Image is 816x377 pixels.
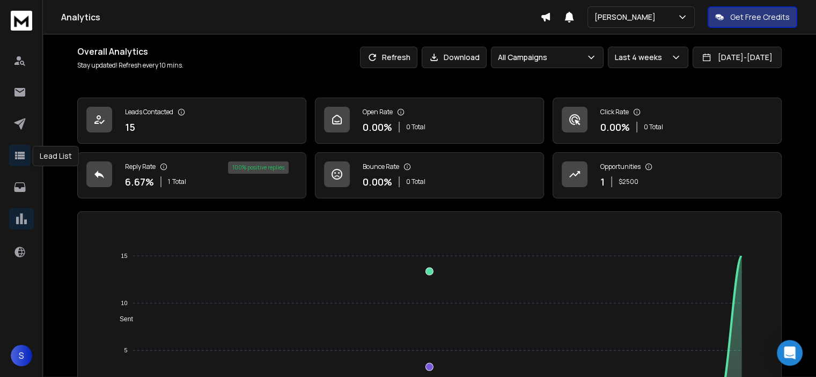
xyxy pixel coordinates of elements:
[77,152,306,198] a: Reply Rate6.67%1Total100% positive replies
[77,98,306,144] a: Leads Contacted15
[61,11,540,24] h1: Analytics
[600,108,629,116] p: Click Rate
[360,47,417,68] button: Refresh
[121,253,127,259] tspan: 15
[615,52,666,63] p: Last 4 weeks
[422,47,487,68] button: Download
[777,340,803,366] div: Open Intercom Messenger
[11,11,32,31] img: logo
[11,345,32,366] button: S
[730,12,790,23] p: Get Free Credits
[644,123,663,131] p: 0 Total
[693,47,782,68] button: [DATE]-[DATE]
[172,178,186,186] span: Total
[228,161,289,174] div: 100 % positive replies
[168,178,170,186] span: 1
[77,61,183,70] p: Stay updated! Refresh every 10 mins.
[498,52,552,63] p: All Campaigns
[124,347,128,353] tspan: 5
[619,178,638,186] p: $ 2500
[125,120,135,135] p: 15
[406,123,425,131] p: 0 Total
[77,45,183,58] h1: Overall Analytics
[33,146,79,166] div: Lead List
[600,120,630,135] p: 0.00 %
[594,12,660,23] p: [PERSON_NAME]
[112,315,133,323] span: Sent
[125,174,154,189] p: 6.67 %
[125,108,173,116] p: Leads Contacted
[444,52,480,63] p: Download
[600,162,641,171] p: Opportunities
[382,52,410,63] p: Refresh
[363,120,392,135] p: 0.00 %
[125,162,156,171] p: Reply Rate
[553,98,782,144] a: Click Rate0.00%0 Total
[708,6,797,28] button: Get Free Credits
[315,152,544,198] a: Bounce Rate0.00%0 Total
[363,108,393,116] p: Open Rate
[553,152,782,198] a: Opportunities1$2500
[600,174,605,189] p: 1
[363,162,399,171] p: Bounce Rate
[121,300,127,306] tspan: 10
[363,174,392,189] p: 0.00 %
[406,178,425,186] p: 0 Total
[315,98,544,144] a: Open Rate0.00%0 Total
